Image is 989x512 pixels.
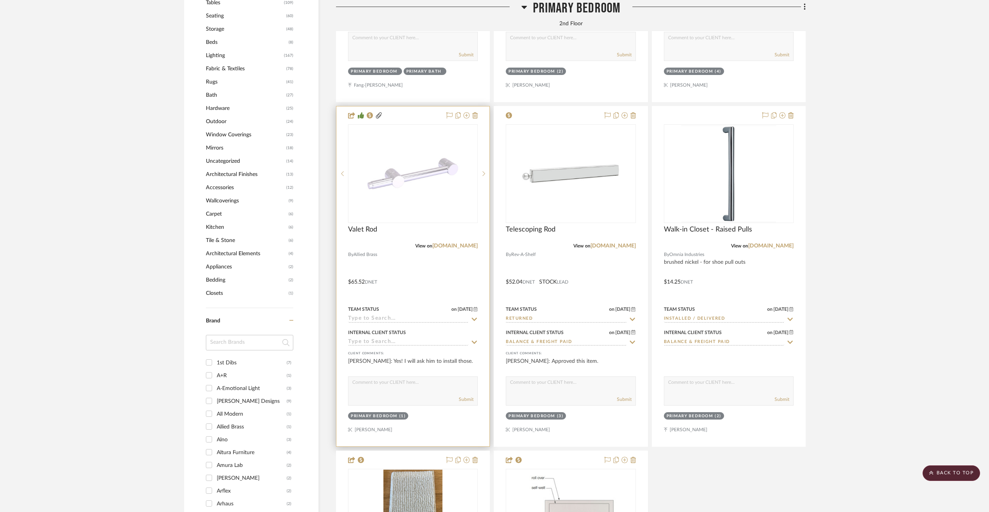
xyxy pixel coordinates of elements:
[286,76,293,88] span: (41)
[289,261,293,273] span: (2)
[217,382,287,395] div: A-Emotional Light
[669,251,704,258] span: Omnia Industries
[767,330,773,335] span: on
[217,395,287,408] div: [PERSON_NAME] Designs
[286,102,293,115] span: (25)
[206,115,284,128] span: Outdoor
[287,395,291,408] div: (9)
[731,244,748,248] span: View on
[459,396,474,403] button: Submit
[289,221,293,233] span: (6)
[506,339,626,346] input: Type to Search…
[289,234,293,247] span: (6)
[667,413,713,419] div: Primary Bedroom
[351,413,397,419] div: Primary Bedroom
[664,125,793,223] div: 0
[286,23,293,35] span: (48)
[206,335,293,350] input: Search Brands
[664,339,784,346] input: Type to Search…
[289,208,293,220] span: (6)
[336,20,806,28] div: 2nd Floor
[206,62,284,75] span: Fabric & Textiles
[287,408,291,420] div: (1)
[664,251,669,258] span: By
[287,498,291,510] div: (2)
[206,9,284,23] span: Seating
[508,413,555,419] div: Primary Bedroom
[286,63,293,75] span: (78)
[206,318,220,324] span: Brand
[286,155,293,167] span: (14)
[206,260,287,273] span: Appliances
[287,485,291,497] div: (2)
[664,225,752,234] span: Walk-in Closet - Raised Pulls
[506,125,635,223] div: 0
[609,330,615,335] span: on
[664,306,695,313] div: Team Status
[206,23,284,36] span: Storage
[286,89,293,101] span: (27)
[286,10,293,22] span: (60)
[557,413,564,419] div: (3)
[348,225,377,234] span: Valet Rod
[664,315,784,323] input: Type to Search…
[287,382,291,395] div: (3)
[353,251,377,258] span: Allied Brass
[287,459,291,472] div: (2)
[206,89,284,102] span: Bath
[615,307,631,312] span: [DATE]
[715,413,721,419] div: (2)
[206,36,287,49] span: Beds
[557,69,564,75] div: (2)
[406,69,442,75] div: Primary Bath
[286,181,293,194] span: (12)
[287,434,291,446] div: (3)
[511,251,536,258] span: Rev-A-Shelf
[348,315,468,323] input: Type to Search…
[217,498,287,510] div: Arhaus
[217,485,287,497] div: Arflex
[667,69,713,75] div: Primary Bedroom
[459,51,474,58] button: Submit
[206,49,282,62] span: Lighting
[206,247,287,260] span: Architectural Elements
[681,125,776,222] img: Walk-in Closet - Raised Pulls
[415,244,432,248] span: View on
[923,465,980,481] scroll-to-top-button: BACK TO TOP
[664,329,722,336] div: Internal Client Status
[217,421,287,433] div: Allied Brass
[217,434,287,446] div: Alno
[206,273,287,287] span: Bedding
[506,315,626,323] input: Type to Search…
[348,251,353,258] span: By
[432,243,478,249] a: [DOMAIN_NAME]
[506,306,537,313] div: Team Status
[217,472,287,484] div: [PERSON_NAME]
[773,330,789,335] span: [DATE]
[775,396,789,403] button: Submit
[287,472,291,484] div: (2)
[217,446,287,459] div: Altura Furniture
[506,357,636,373] div: [PERSON_NAME]: Approved this item.
[609,307,615,312] span: on
[206,221,287,234] span: Kitchen
[506,329,564,336] div: Internal Client Status
[348,329,406,336] div: Internal Client Status
[457,307,474,312] span: [DATE]
[206,155,284,168] span: Uncategorized
[206,75,284,89] span: Rugs
[217,357,287,369] div: 1st Dibs
[615,330,631,335] span: [DATE]
[348,306,379,313] div: Team Status
[617,396,632,403] button: Submit
[773,307,789,312] span: [DATE]
[351,69,397,75] div: Primary Bedroom
[287,446,291,459] div: (4)
[206,234,287,247] span: Tile & Stone
[289,287,293,300] span: (1)
[206,181,284,194] span: Accessories
[289,195,293,207] span: (9)
[206,128,284,141] span: Window Coverings
[399,413,406,419] div: (1)
[508,69,555,75] div: Primary Bedroom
